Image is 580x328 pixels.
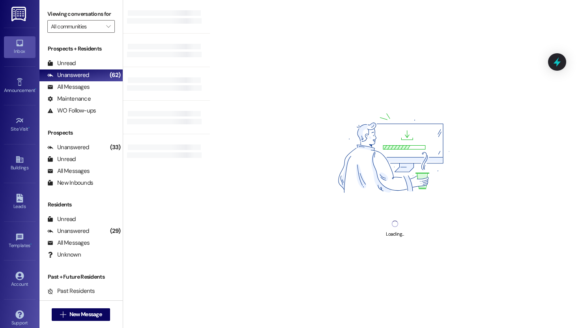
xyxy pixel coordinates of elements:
[4,191,36,213] a: Leads
[4,269,36,291] a: Account
[51,20,102,33] input: All communities
[4,36,36,58] a: Inbox
[69,310,102,319] span: New Message
[11,7,28,21] img: ResiDesk Logo
[47,287,95,295] div: Past Residents
[47,155,76,163] div: Unread
[47,239,90,247] div: All Messages
[4,114,36,135] a: Site Visit •
[35,86,36,92] span: •
[47,179,93,187] div: New Inbounds
[47,299,101,307] div: Future Residents
[47,83,90,91] div: All Messages
[47,251,81,259] div: Unknown
[47,71,89,79] div: Unanswered
[47,8,115,20] label: Viewing conversations for
[47,143,89,152] div: Unanswered
[39,201,123,209] div: Residents
[386,230,404,238] div: Loading...
[30,242,32,247] span: •
[108,225,123,237] div: (29)
[106,23,110,30] i: 
[108,69,123,81] div: (62)
[39,129,123,137] div: Prospects
[47,107,96,115] div: WO Follow-ups
[60,311,66,318] i: 
[47,227,89,235] div: Unanswered
[28,125,30,131] span: •
[4,153,36,174] a: Buildings
[52,308,110,321] button: New Message
[47,215,76,223] div: Unread
[39,273,123,281] div: Past + Future Residents
[47,95,91,103] div: Maintenance
[39,45,123,53] div: Prospects + Residents
[47,167,90,175] div: All Messages
[47,59,76,67] div: Unread
[4,231,36,252] a: Templates •
[108,141,123,154] div: (33)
